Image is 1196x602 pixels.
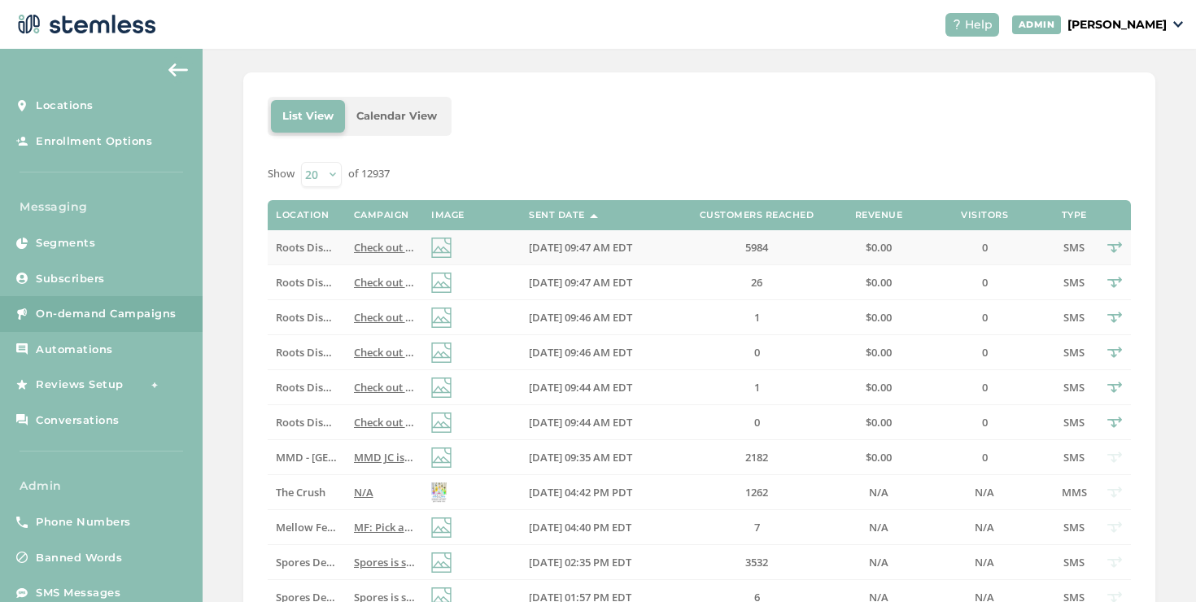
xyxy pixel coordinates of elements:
[529,310,632,325] span: [DATE] 09:46 AM EDT
[276,380,389,395] span: Roots Dispensary - Rec
[168,63,188,76] img: icon-arrow-back-accent-c549486e.svg
[354,415,625,430] span: Check out our new deals at Roots! Reply END to cancel
[529,276,667,290] label: 08/15/2025 09:47 AM EDT
[745,240,768,255] span: 5984
[354,346,415,360] label: Check out our new deals at Roots! Reply END to cancel
[869,520,888,534] span: N/A
[529,450,632,465] span: [DATE] 09:35 AM EDT
[529,241,667,255] label: 08/15/2025 09:47 AM EDT
[529,210,585,220] label: Sent Date
[928,556,1041,569] label: N/A
[1058,556,1090,569] label: SMS
[354,450,1028,465] span: MMD JC is slashing prices! 20% OFF Storewide CODE:20OFF Unlimited time use! Click for details! 65...
[866,380,892,395] span: $0.00
[354,210,409,220] label: Campaign
[36,98,94,114] span: Locations
[683,521,830,534] label: 7
[1115,524,1196,602] iframe: Chat Widget
[1058,451,1090,465] label: SMS
[1058,276,1090,290] label: SMS
[1062,210,1087,220] label: Type
[276,345,394,360] span: Roots Dispensary - Med
[354,416,415,430] label: Check out our new deals at Roots! Reply END to cancel
[683,486,830,499] label: 1262
[1063,520,1085,534] span: SMS
[276,520,349,534] span: Mellow Fellow
[276,416,337,430] label: Roots Dispensary - Med
[276,451,337,465] label: MMD - Jersey City
[354,486,415,499] label: N/A
[36,342,113,358] span: Automations
[354,451,415,465] label: MMD JC is slashing prices! 20% OFF Storewide CODE:20OFF Unlimited time use! Click for details! 65...
[36,306,177,322] span: On-demand Campaigns
[975,520,994,534] span: N/A
[928,346,1041,360] label: 0
[354,310,625,325] span: Check out our new deals at Roots! Reply END to cancel
[846,521,911,534] label: N/A
[1058,346,1090,360] label: SMS
[529,521,667,534] label: 08/14/2025 04:40 PM EDT
[529,380,632,395] span: [DATE] 09:44 AM EDT
[928,521,1041,534] label: N/A
[354,380,625,395] span: Check out our new deals at Roots! Reply END to cancel
[866,240,892,255] span: $0.00
[529,555,631,569] span: [DATE] 02:35 PM EDT
[13,8,156,41] img: logo-dark-0685b13c.svg
[36,585,120,601] span: SMS Messages
[683,346,830,360] label: 0
[590,214,598,218] img: icon-sort-1e1d7615.svg
[982,310,988,325] span: 0
[431,238,452,258] img: icon-img-d887fa0c.svg
[1058,381,1090,395] label: SMS
[354,276,415,290] label: Check out our new deals at Roots! Reply END to cancel
[846,241,911,255] label: $0.00
[354,381,415,395] label: Check out our new deals at Roots! Reply END to cancel
[982,240,988,255] span: 0
[683,381,830,395] label: 1
[529,451,667,465] label: 08/15/2025 09:35 AM EDT
[846,276,911,290] label: $0.00
[529,520,631,534] span: [DATE] 04:40 PM EDT
[1058,486,1090,499] label: MMS
[276,381,337,395] label: Roots Dispensary - Rec
[276,521,337,534] label: Mellow Fellow
[36,412,120,429] span: Conversations
[431,517,452,538] img: icon-img-d887fa0c.svg
[431,447,452,468] img: icon-img-d887fa0c.svg
[846,311,911,325] label: $0.00
[965,16,993,33] span: Help
[1058,241,1090,255] label: SMS
[354,241,415,255] label: Check out our new deals at Roots! Reply END to cancel
[268,166,295,182] label: Show
[345,100,448,133] li: Calendar View
[276,310,389,325] span: Roots Dispensary - Rec
[751,275,762,290] span: 26
[754,345,760,360] span: 0
[754,380,760,395] span: 1
[1063,415,1085,430] span: SMS
[683,241,830,255] label: 5984
[1173,21,1183,28] img: icon_down-arrow-small-66adaf34.svg
[683,556,830,569] label: 3532
[928,311,1041,325] label: 0
[354,345,625,360] span: Check out our new deals at Roots! Reply END to cancel
[354,520,925,534] span: MF: Pick any 2 Solo Noids & get $10 off w/ code MELLOWOUT. Ends [DATE] 10am EST. Mix it up! Reply...
[1063,275,1085,290] span: SMS
[529,345,632,360] span: [DATE] 09:46 AM EDT
[866,450,892,465] span: $0.00
[354,311,415,325] label: Check out our new deals at Roots! Reply END to cancel
[354,556,415,569] label: Spores is sending you an offer you can't refuse! A FREE gift is waiting for you inside? Click lin...
[354,555,969,569] span: Spores is sending you an offer you can't refuse! A FREE gift is waiting for you inside? Click lin...
[928,416,1041,430] label: 0
[529,275,632,290] span: [DATE] 09:47 AM EDT
[683,416,830,430] label: 0
[1058,521,1090,534] label: SMS
[846,381,911,395] label: $0.00
[1063,555,1085,569] span: SMS
[952,20,962,29] img: icon-help-white-03924b79.svg
[431,482,447,503] img: 8hzzPZMSCa7iuAQNYOQpeb6d5f1jIf5XAkN.jpg
[36,271,105,287] span: Subscribers
[754,520,760,534] span: 7
[1063,240,1085,255] span: SMS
